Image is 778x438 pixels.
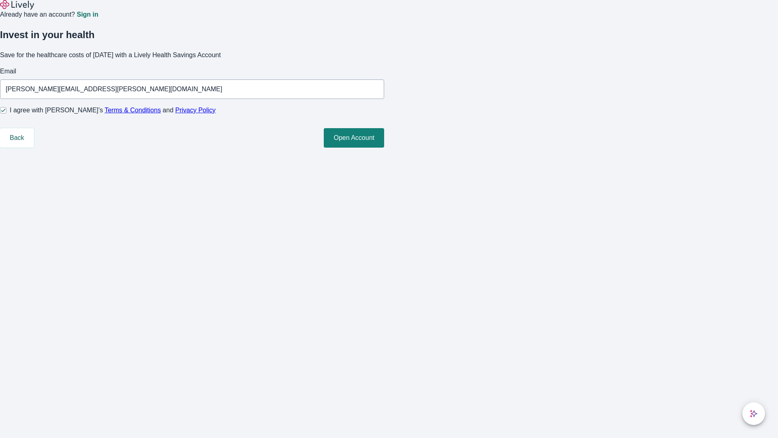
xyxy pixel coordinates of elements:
a: Sign in [77,11,98,18]
a: Privacy Policy [175,107,216,114]
span: I agree with [PERSON_NAME]’s and [10,105,216,115]
a: Terms & Conditions [105,107,161,114]
button: Open Account [324,128,384,148]
svg: Lively AI Assistant [750,410,758,418]
button: chat [742,402,765,425]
